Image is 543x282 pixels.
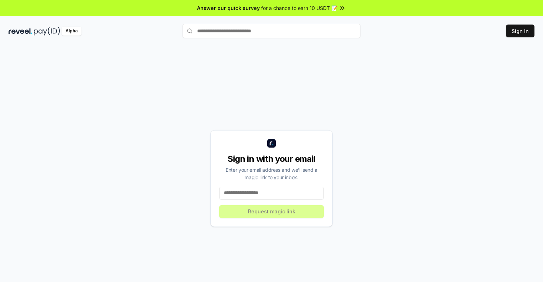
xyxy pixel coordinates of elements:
[261,4,337,12] span: for a chance to earn 10 USDT 📝
[267,139,276,148] img: logo_small
[219,153,324,165] div: Sign in with your email
[9,27,32,36] img: reveel_dark
[219,166,324,181] div: Enter your email address and we’ll send a magic link to your inbox.
[62,27,81,36] div: Alpha
[34,27,60,36] img: pay_id
[506,25,534,37] button: Sign In
[197,4,260,12] span: Answer our quick survey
